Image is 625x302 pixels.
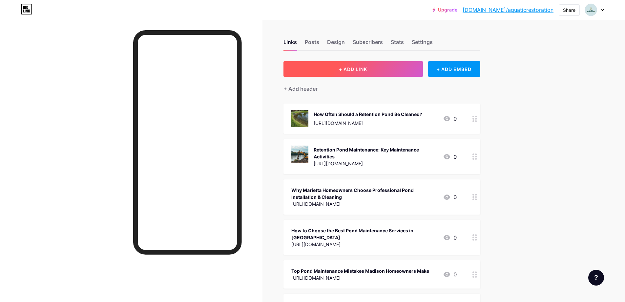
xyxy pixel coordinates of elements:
[283,61,423,77] button: + ADD LINK
[291,267,429,274] div: Top Pond Maintenance Mistakes Madison Homeowners Make
[291,274,429,281] div: [URL][DOMAIN_NAME]
[283,85,318,93] div: + Add header
[443,270,457,278] div: 0
[443,115,457,123] div: 0
[291,200,438,207] div: [URL][DOMAIN_NAME]
[443,193,457,201] div: 0
[291,241,438,248] div: [URL][DOMAIN_NAME]
[305,38,319,50] div: Posts
[443,153,457,161] div: 0
[432,7,457,12] a: Upgrade
[291,110,308,127] img: How Often Should a Retention Pond Be Cleaned?
[391,38,404,50] div: Stats
[327,38,345,50] div: Design
[314,160,438,167] div: [URL][DOMAIN_NAME]
[563,7,575,13] div: Share
[314,120,422,127] div: [URL][DOMAIN_NAME]
[463,6,553,14] a: [DOMAIN_NAME]/aquaticrestoration
[443,234,457,242] div: 0
[339,66,367,72] span: + ADD LINK
[428,61,480,77] div: + ADD EMBED
[291,187,438,200] div: Why Marietta Homeowners Choose Professional Pond Installation & Cleaning
[314,111,422,118] div: How Often Should a Retention Pond Be Cleaned?
[353,38,383,50] div: Subscribers
[412,38,433,50] div: Settings
[283,38,297,50] div: Links
[291,227,438,241] div: How to Choose the Best Pond Maintenance Services in [GEOGRAPHIC_DATA]
[585,4,597,16] img: aquaticrestoration
[291,146,308,163] img: Retention Pond Maintenance: Key Maintenance Activities
[314,146,438,160] div: Retention Pond Maintenance: Key Maintenance Activities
